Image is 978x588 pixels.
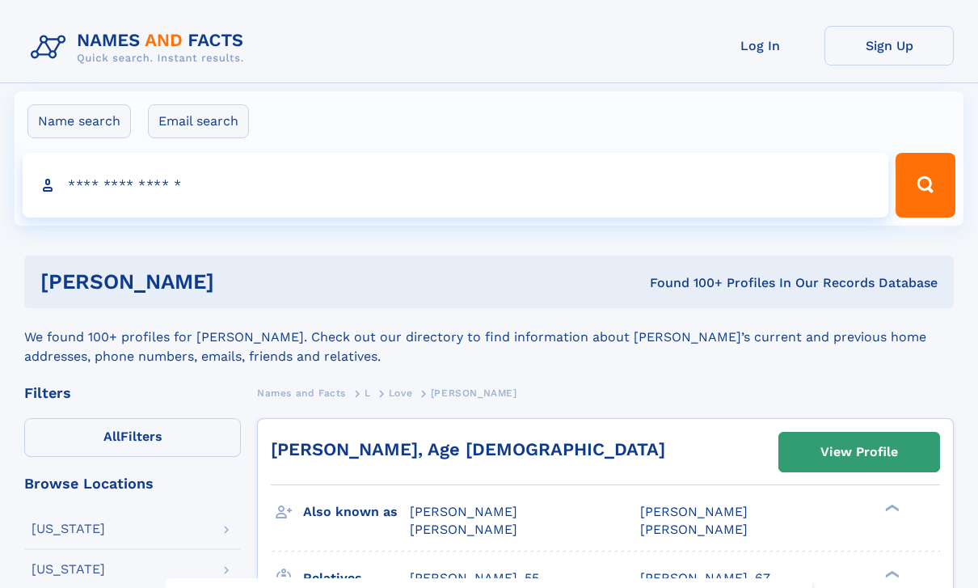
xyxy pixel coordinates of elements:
a: Sign Up [824,26,954,66]
a: Log In [695,26,824,66]
div: View Profile [820,434,898,471]
a: Names and Facts [257,383,346,403]
input: search input [23,153,888,218]
span: [PERSON_NAME] [640,522,748,537]
img: Logo Names and Facts [24,26,257,70]
h3: Also known as [303,498,410,526]
a: Love [389,383,412,403]
div: [US_STATE] [32,522,105,535]
a: [PERSON_NAME], Age [DEMOGRAPHIC_DATA] [271,439,665,459]
label: Email search [148,104,249,138]
button: Search Button [896,153,955,218]
div: We found 100+ profiles for [PERSON_NAME]. Check out our directory to find information about [PERS... [24,308,954,366]
div: ❯ [881,503,900,514]
span: Love [389,387,412,399]
span: [PERSON_NAME] [410,522,517,537]
div: Found 100+ Profiles In Our Records Database [432,274,938,292]
label: Name search [27,104,131,138]
span: L [365,387,371,399]
span: [PERSON_NAME] [431,387,517,399]
div: Filters [24,386,241,400]
a: [PERSON_NAME], 67 [640,569,770,587]
div: [US_STATE] [32,563,105,576]
a: View Profile [779,433,939,472]
div: ❯ [881,569,900,579]
a: [PERSON_NAME], 55 [410,569,539,587]
span: [PERSON_NAME] [640,504,748,519]
label: Filters [24,418,241,457]
div: Browse Locations [24,476,241,491]
h1: [PERSON_NAME] [40,272,432,292]
a: L [365,383,371,403]
span: All [103,429,120,444]
span: [PERSON_NAME] [410,504,517,519]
